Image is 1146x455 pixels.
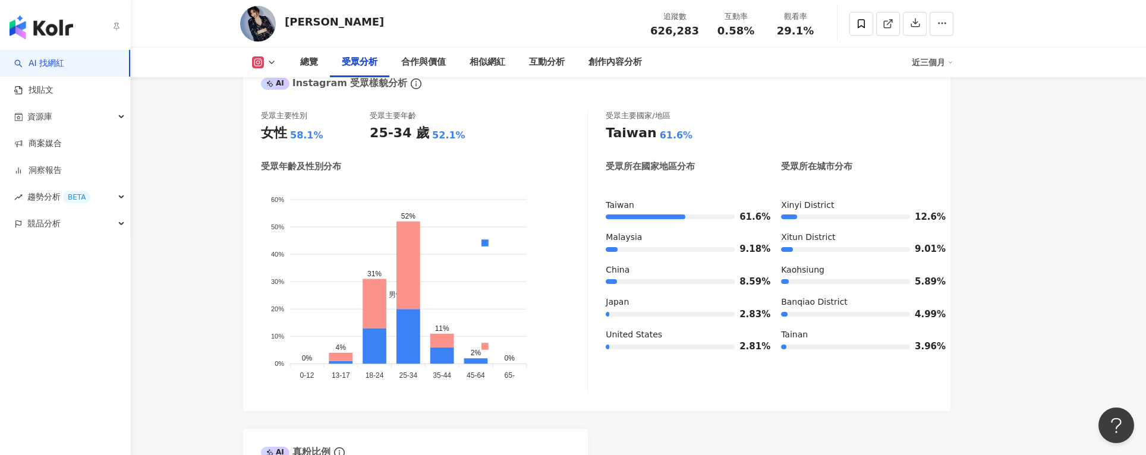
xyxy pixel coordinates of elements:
div: Tainan [781,329,933,341]
div: Japan [606,296,757,308]
div: 受眾年齡及性別分布 [261,160,341,173]
span: 29.1% [777,25,814,37]
span: 趨勢分析 [27,184,90,210]
div: 受眾分析 [342,55,377,69]
div: China [606,264,757,276]
tspan: 20% [271,305,284,312]
span: 男性 [380,290,403,299]
div: 相似網紅 [470,55,505,69]
div: 61.6% [660,129,693,142]
div: 受眾所在城市分布 [781,160,852,173]
tspan: 13-17 [332,371,350,380]
div: 創作內容分析 [588,55,642,69]
div: 互動率 [713,11,758,23]
div: 合作與價值 [401,55,446,69]
span: 12.6% [915,213,933,222]
div: Taiwan [606,124,656,143]
div: Instagram 受眾樣貌分析 [261,77,407,90]
span: 626,283 [650,24,699,37]
div: 觀看率 [773,11,818,23]
div: 受眾主要年齡 [370,110,416,121]
span: 8.59% [739,277,757,286]
a: 商案媒合 [14,138,62,150]
div: Taiwan [606,200,757,211]
tspan: 25-34 [399,371,417,380]
div: Kaohsiung [781,264,933,276]
span: 2.81% [739,342,757,351]
div: Xinyi District [781,200,933,211]
div: BETA [63,191,90,203]
span: 9.18% [739,245,757,254]
div: 總覽 [300,55,318,69]
div: 近三個月 [912,53,953,72]
div: 互動分析 [529,55,565,69]
div: Malaysia [606,232,757,244]
span: 5.89% [915,277,933,286]
span: info-circle [409,77,423,91]
span: 61.6% [739,213,757,222]
div: Xitun District [781,232,933,244]
img: KOL Avatar [240,6,276,42]
div: 52.1% [432,129,465,142]
tspan: 0% [275,360,284,367]
img: logo [10,15,73,39]
span: 資源庫 [27,103,52,130]
a: 洞察報告 [14,165,62,176]
div: 受眾主要性別 [261,110,307,121]
span: 3.96% [915,342,933,351]
iframe: Help Scout Beacon - Open [1098,407,1134,443]
tspan: 40% [271,250,284,257]
tspan: 35-44 [433,371,451,380]
div: 女性 [261,124,287,143]
div: 受眾主要國家/地區 [606,110,670,121]
span: 9.01% [915,245,933,254]
tspan: 10% [271,333,284,340]
span: 4.99% [915,310,933,319]
tspan: 65- [505,371,515,380]
tspan: 60% [271,195,284,203]
tspan: 30% [271,277,284,285]
div: 58.1% [290,129,323,142]
span: rise [14,193,23,201]
div: AI [261,78,289,90]
a: searchAI 找網紅 [14,58,64,69]
tspan: 45-64 [467,371,485,380]
div: [PERSON_NAME] [285,14,384,29]
div: 受眾所在國家地區分布 [606,160,695,173]
span: 競品分析 [27,210,61,237]
span: 0.58% [717,25,754,37]
span: 2.83% [739,310,757,319]
tspan: 18-24 [366,371,384,380]
div: United States [606,329,757,341]
tspan: 50% [271,223,284,230]
div: Banqiao District [781,296,933,308]
div: 追蹤數 [650,11,699,23]
tspan: 0-12 [300,371,314,380]
div: 25-34 歲 [370,124,429,143]
a: 找貼文 [14,84,53,96]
